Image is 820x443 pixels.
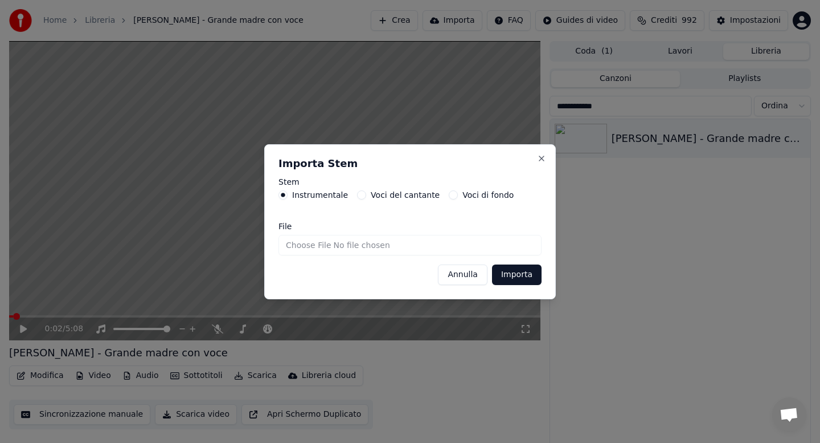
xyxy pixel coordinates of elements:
label: File [278,222,542,230]
label: Instrumentale [292,191,348,199]
label: Voci di fondo [462,191,514,199]
label: Voci del cantante [371,191,440,199]
h2: Importa Stem [278,158,542,169]
label: Stem [278,178,542,186]
button: Importa [492,265,542,285]
button: Annulla [438,265,487,285]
